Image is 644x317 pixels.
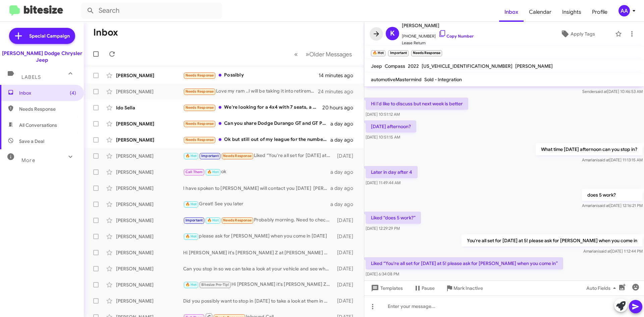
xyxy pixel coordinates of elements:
[408,282,440,294] button: Pause
[371,63,382,69] span: Jeep
[21,74,41,80] span: Labels
[366,112,400,117] span: [DATE] 10:51:12 AM
[366,212,421,224] p: Liked “does 5 work?”
[19,138,44,145] span: Save a Deal
[183,249,334,256] div: Hi [PERSON_NAME] it's [PERSON_NAME] Z at [PERSON_NAME] Dodge Chrysler Jeep Ram. Kick off Back to ...
[366,166,418,178] p: Later in day after 4
[185,218,203,222] span: Important
[390,28,395,39] span: K
[424,76,462,83] span: Sold - Integration
[422,282,435,294] span: Pause
[116,249,183,256] div: [PERSON_NAME]
[116,185,183,192] div: [PERSON_NAME]
[290,47,302,61] button: Previous
[402,21,474,30] span: [PERSON_NAME]
[595,89,607,94] span: said at
[19,90,76,96] span: Inbox
[334,298,359,304] div: [DATE]
[371,50,385,56] small: 🔥 Hot
[330,201,359,208] div: a day ago
[183,281,334,288] div: Hi [PERSON_NAME] it's [PERSON_NAME] Z at [PERSON_NAME] Dodge Chrysler Jeep Ram. Kick off Back to ...
[582,203,643,208] span: Amariani [DATE] 12:16:21 PM
[185,121,214,126] span: Needs Response
[583,249,643,254] span: Amariani [DATE] 1:12:44 PM
[306,50,309,58] span: »
[364,282,408,294] button: Templates
[183,265,334,272] div: Can you stop in so we can take a look at your vehicle and see what we can do?
[366,271,399,276] span: [DATE] 6:34:08 PM
[515,63,553,69] span: [PERSON_NAME]
[19,106,76,112] span: Needs Response
[183,152,334,160] div: Liked “You're all set for [DATE] at 5! please ask for [PERSON_NAME] when you come in”
[440,282,488,294] button: Mark Inactive
[185,138,214,142] span: Needs Response
[462,234,643,247] p: You're all set for [DATE] at 5! please ask for [PERSON_NAME] when you come in
[422,63,513,69] span: [US_VEHICLE_IDENTIFICATION_NUMBER]
[116,120,183,127] div: [PERSON_NAME]
[29,33,70,39] span: Special Campaign
[366,98,468,110] p: Hi I'd like to discuss but next week is better
[116,265,183,272] div: [PERSON_NAME]
[619,5,630,16] div: AA
[185,105,214,110] span: Needs Response
[438,34,474,39] a: Copy Number
[366,120,416,133] p: [DATE] afternoon?
[524,2,557,22] a: Calendar
[116,201,183,208] div: [PERSON_NAME]
[385,63,405,69] span: Compass
[319,72,359,79] div: 14 minutes ago
[370,282,403,294] span: Templates
[366,257,563,269] p: Liked “You're all set for [DATE] at 5! please ask for [PERSON_NAME] when you come in”
[116,233,183,240] div: [PERSON_NAME]
[536,143,643,155] p: What time [DATE] afternoon can you stop in?
[207,170,219,174] span: 🔥 Hot
[183,136,330,144] div: Ok but still out of my league for the number of miles and year of your 4 runner . A 2025 brand ne...
[366,135,400,140] span: [DATE] 10:51:15 AM
[207,218,219,222] span: 🔥 Hot
[183,88,318,95] div: Love my ram ..I will be taking it into retirement.... thks jtb
[330,120,359,127] div: a day ago
[290,47,356,61] nav: Page navigation example
[402,30,474,40] span: [PHONE_NUMBER]
[499,2,524,22] a: Inbox
[334,281,359,288] div: [DATE]
[371,76,422,83] span: automotiveMastermind
[201,154,219,158] span: Important
[185,154,197,158] span: 🔥 Hot
[116,72,183,79] div: [PERSON_NAME]
[330,185,359,192] div: a day ago
[453,282,483,294] span: Mark Inactive
[599,249,611,254] span: said at
[81,3,222,19] input: Search
[334,233,359,240] div: [DATE]
[581,282,624,294] button: Auto Fields
[183,168,330,176] div: ok
[116,217,183,224] div: [PERSON_NAME]
[9,28,75,44] a: Special Campaign
[183,120,330,127] div: Can you share Dodge Durango GT and GT Plus savings details on my email address?
[185,282,197,287] span: 🔥 Hot
[116,137,183,143] div: [PERSON_NAME]
[330,137,359,143] div: a day ago
[411,50,442,56] small: Needs Response
[334,249,359,256] div: [DATE]
[294,50,298,58] span: «
[70,90,76,96] span: (4)
[322,104,359,111] div: 20 hours ago
[334,217,359,224] div: [DATE]
[183,185,330,192] div: I have spoken to [PERSON_NAME] will contact you [DATE] [PERSON_NAME]
[183,104,322,111] div: We're looking for a 4x4 with 7 seats, a bench in second row and a trailer hitch. Ether Laredo or ...
[309,51,352,58] span: Older Messages
[116,298,183,304] div: [PERSON_NAME]
[116,169,183,175] div: [PERSON_NAME]
[334,153,359,159] div: [DATE]
[21,157,35,163] span: More
[582,89,643,94] span: Sender [DATE] 10:46:53 AM
[318,88,359,95] div: 24 minutes ago
[19,122,57,128] span: All Conversations
[557,2,587,22] span: Insights
[93,27,118,38] h1: Inbox
[587,2,613,22] span: Profile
